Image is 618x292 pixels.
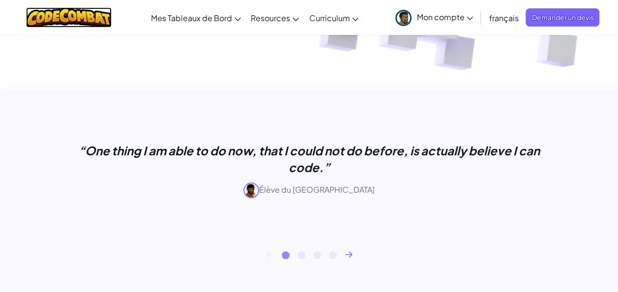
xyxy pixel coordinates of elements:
button: 3 [313,251,321,259]
button: 4 [329,251,337,259]
a: Mon compte [390,2,478,33]
span: Mes Tableaux de Bord [151,13,232,23]
a: Curriculum [304,4,363,31]
a: Resources [246,4,304,31]
span: Mon compte [416,12,473,22]
img: CodeCombat logo [26,7,112,28]
img: avatar [243,182,259,198]
a: Mes Tableaux de Bord [146,4,246,31]
span: français [489,13,518,23]
p: Élève du [GEOGRAPHIC_DATA] [63,182,555,198]
button: 2 [297,251,305,259]
p: “One thing I am able to do now, that I could not do before, is actually believe I can code.” [63,142,555,175]
a: Demander un devis [526,8,599,27]
a: français [484,4,523,31]
span: Resources [251,13,290,23]
img: avatar [395,10,412,26]
button: 1 [282,251,290,259]
span: Curriculum [309,13,350,23]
